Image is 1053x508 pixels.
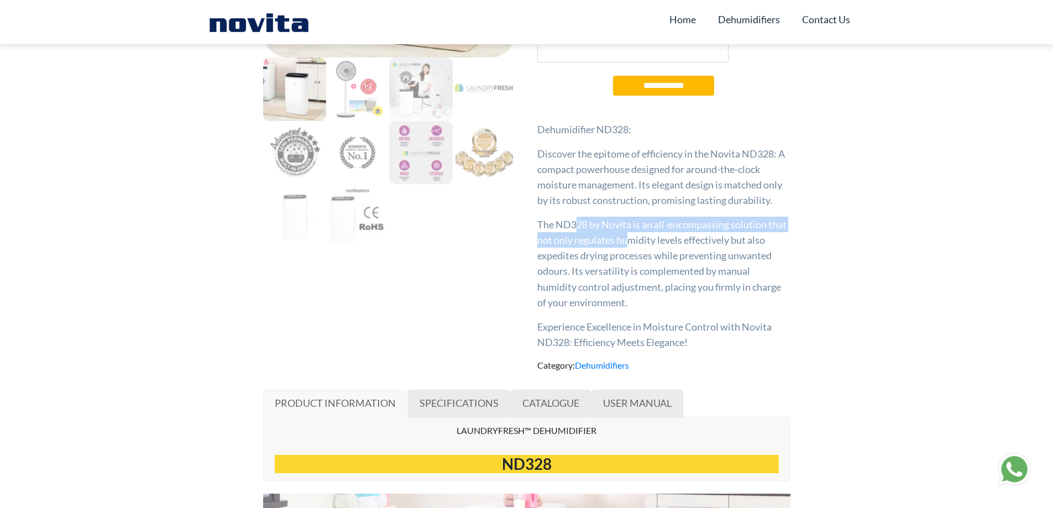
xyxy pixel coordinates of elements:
[537,122,790,137] p: Dehumidifier ND328:
[263,184,326,247] img: ND328-1-100x100.jpg
[575,360,629,370] a: Dehumidifiers
[511,390,591,417] a: CATALOGUE
[502,454,552,473] strong: ND328
[669,9,696,30] a: Home
[537,360,629,370] span: Category:
[263,390,407,417] a: PRODUCT INFORMATION
[203,11,315,33] img: Novita
[603,397,672,409] span: USER MANUAL
[802,9,850,30] a: Contact Us
[326,184,389,247] img: ND328-2-100x100.jpg
[263,121,326,184] img: 07-nd838-advanced-semi-permanent-built-in-ionizer20_2000x-100x100.webp
[453,121,516,184] img: air_trusted-logo-2021_2000x-100x100.webp
[263,57,326,121] img: nd328_2000x_0b27bd69-c30b-4f45-9120-9c575d8cbc1c_2000x-100x100.webp
[537,217,790,310] p: The ND328 by Novita is an all-encompassing solution that not only regulates humidity levels effec...
[389,121,452,184] img: 06-mailer2016-laundryfresh_2000x-100x100.webp
[522,397,579,409] span: CATALOGUE
[326,57,389,121] img: FOCR2_F2_f7af0513-1506-477d-96e7-ef609cfe8d71_2000x-100x100.webp
[408,390,510,417] a: SPECIFICATIONS
[537,319,790,350] p: Experience Excellence in Moisture Control with Novita ND328: Efficiency Meets Elegance!
[389,57,452,121] img: 03-nd328-dehumidifier-km_2000x-100x100.webp
[537,146,790,208] p: Discover the epitome of efficiency in the Novita ND328: A compact powerhouse designed for around-...
[453,57,516,121] img: 04-laundry-fresh_fe8b3172-094f-45c2-9779-d1306839f9d2_2000x-100x100.webp
[275,397,396,409] span: PRODUCT INFORMATION
[591,390,683,417] a: USER MANUAL
[718,9,780,30] a: Dehumidifiers
[537,41,729,62] input: Message (optional)
[457,425,596,436] span: LAUNDRYFRESH™ DEHUMIDIFIER
[420,397,499,409] span: SPECIFICATIONS
[326,121,389,184] img: 08-number1-air-dehumidifier_2000x-100x100.webp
